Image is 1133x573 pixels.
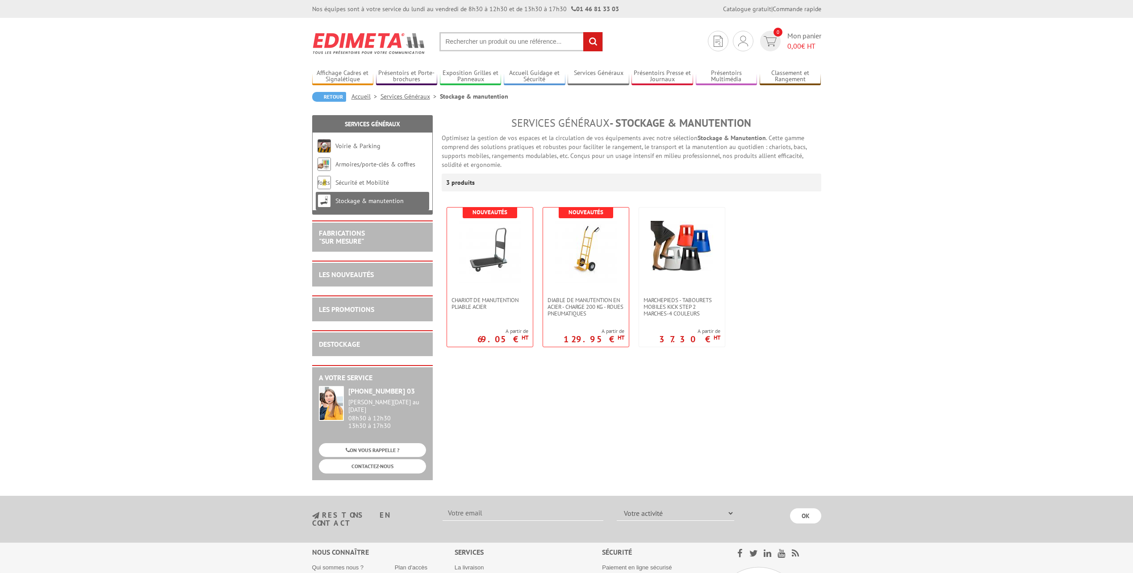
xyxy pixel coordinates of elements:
[564,328,624,335] span: A partir de
[443,506,603,521] input: Votre email
[319,340,360,349] a: DESTOCKAGE
[790,508,821,523] input: OK
[442,133,821,169] p: Optimisez la gestion de vos espaces et la circulation de vos équipements avec notre sélection . C...
[318,160,415,187] a: Armoires/porte-clés & coffres forts
[319,305,374,314] a: LES PROMOTIONS
[738,36,748,46] img: devis rapide
[758,31,821,51] a: devis rapide 0 Mon panier 0,00€ HT
[335,142,380,150] a: Voirie & Parking
[760,69,821,84] a: Classement et Rangement
[618,334,624,341] sup: HT
[764,36,777,46] img: devis rapide
[318,139,331,153] img: Voirie & Parking
[312,512,319,519] img: newsletter.jpg
[440,92,508,101] li: Stockage & manutention
[348,399,426,429] div: 08h30 à 12h30 13h30 à 17h30
[312,27,426,60] img: Edimeta
[522,334,528,341] sup: HT
[318,158,331,171] img: Armoires/porte-clés & coffres forts
[312,4,619,13] div: Nos équipes sont à votre service du lundi au vendredi de 8h30 à 12h30 et de 13h30 à 17h30
[312,547,455,557] div: Nous connaître
[312,511,430,527] h3: restons en contact
[773,28,782,37] span: 0
[376,69,438,84] a: Présentoirs et Porte-brochures
[335,179,389,187] a: Sécurité et Mobilité
[472,208,507,216] b: Nouveautés
[564,336,624,342] p: 129.95 €
[452,297,528,310] span: Chariot de manutention pliable acier
[459,221,521,283] img: Chariot de manutention pliable acier
[787,31,821,51] span: Mon panier
[446,174,480,191] p: 3 produits
[319,443,426,457] a: ON VOUS RAPPELLE ?
[548,297,624,317] span: Diable de manutention en acier - Charge 200 kg - Roues pneumatiques
[319,386,344,421] img: widget-service.jpg
[447,297,533,310] a: Chariot de manutention pliable acier
[312,69,374,84] a: Affichage Cadres et Signalétique
[395,564,427,571] a: Plan d'accès
[455,564,484,571] a: La livraison
[696,69,757,84] a: Présentoirs Multimédia
[568,69,629,84] a: Services Généraux
[442,117,821,129] h1: - Stockage & manutention
[723,4,821,13] div: |
[319,459,426,473] a: CONTACTEZ-NOUS
[477,328,528,335] span: A partir de
[440,69,502,84] a: Exposition Grilles et Panneaux
[504,69,565,84] a: Accueil Guidage et Sécurité
[348,399,426,414] div: [PERSON_NAME][DATE] au [DATE]
[345,120,400,128] a: Services Généraux
[380,92,440,100] a: Services Généraux
[555,221,617,283] img: Diable de manutention en acier - Charge 200 kg - Roues pneumatiques
[439,32,603,51] input: Rechercher un produit ou une référence...
[511,116,610,130] span: Services Généraux
[659,328,720,335] span: A partir de
[583,32,602,51] input: rechercher
[571,5,619,13] strong: 01 46 81 33 03
[543,297,629,317] a: Diable de manutention en acier - Charge 200 kg - Roues pneumatiques
[319,228,365,245] a: FABRICATIONS"Sur Mesure"
[698,134,766,142] strong: Stockage & Manutention
[773,5,821,13] a: Commande rapide
[455,547,602,557] div: Services
[319,374,426,382] h2: A votre service
[312,92,346,102] a: Retour
[477,336,528,342] p: 69.05 €
[787,42,801,50] span: 0,00
[631,69,693,84] a: Présentoirs Presse et Journaux
[644,297,720,317] span: Marchepieds - Tabourets mobiles Kick Step 2 marches-4 couleurs
[714,36,723,47] img: devis rapide
[787,41,821,51] span: € HT
[651,221,713,273] img: Marchepieds - Tabourets mobiles Kick Step 2 marches-4 couleurs
[569,208,603,216] b: Nouveautés
[351,92,380,100] a: Accueil
[318,194,331,208] img: Stockage & manutention
[723,5,771,13] a: Catalogue gratuit
[312,564,364,571] a: Qui sommes nous ?
[602,547,714,557] div: Sécurité
[714,334,720,341] sup: HT
[659,336,720,342] p: 37.30 €
[348,386,415,395] strong: [PHONE_NUMBER] 03
[602,564,672,571] a: Paiement en ligne sécurisé
[335,197,404,205] a: Stockage & manutention
[639,297,725,317] a: Marchepieds - Tabourets mobiles Kick Step 2 marches-4 couleurs
[319,270,374,279] a: LES NOUVEAUTÉS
